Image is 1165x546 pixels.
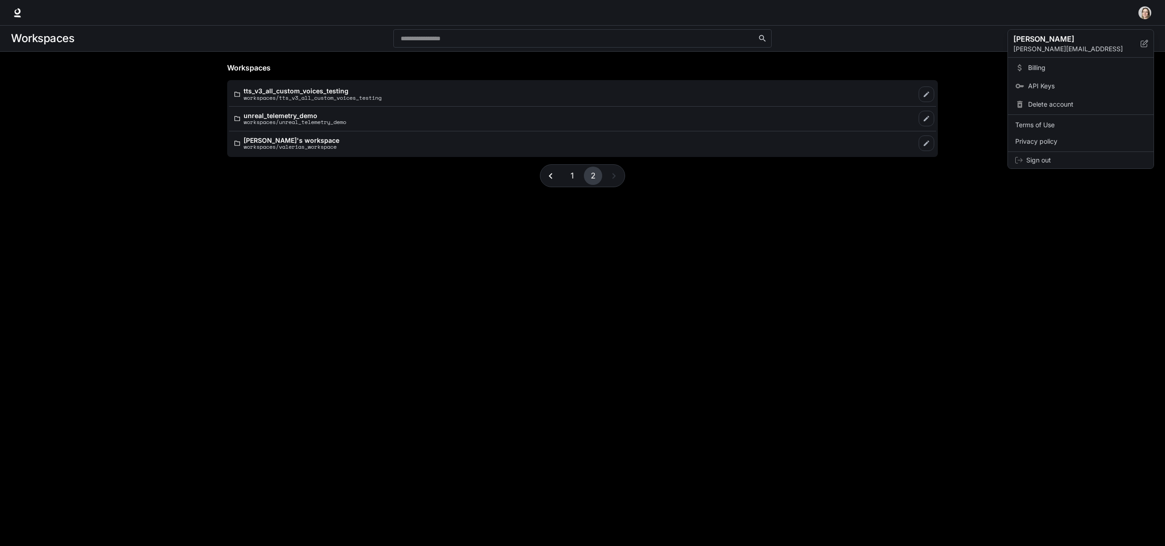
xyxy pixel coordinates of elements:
span: Billing [1028,63,1146,72]
div: Delete account [1010,96,1152,113]
p: [PERSON_NAME] [1013,33,1126,44]
a: API Keys [1010,78,1152,94]
a: Terms of Use [1010,117,1152,133]
p: [PERSON_NAME][EMAIL_ADDRESS] [1013,44,1141,54]
span: Terms of Use [1015,120,1146,130]
a: Privacy policy [1010,133,1152,150]
a: Billing [1010,59,1152,76]
span: API Keys [1028,81,1146,91]
div: Sign out [1008,152,1154,168]
span: Privacy policy [1015,137,1146,146]
span: Sign out [1026,156,1146,165]
div: [PERSON_NAME][PERSON_NAME][EMAIL_ADDRESS] [1008,30,1154,58]
span: Delete account [1028,100,1146,109]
